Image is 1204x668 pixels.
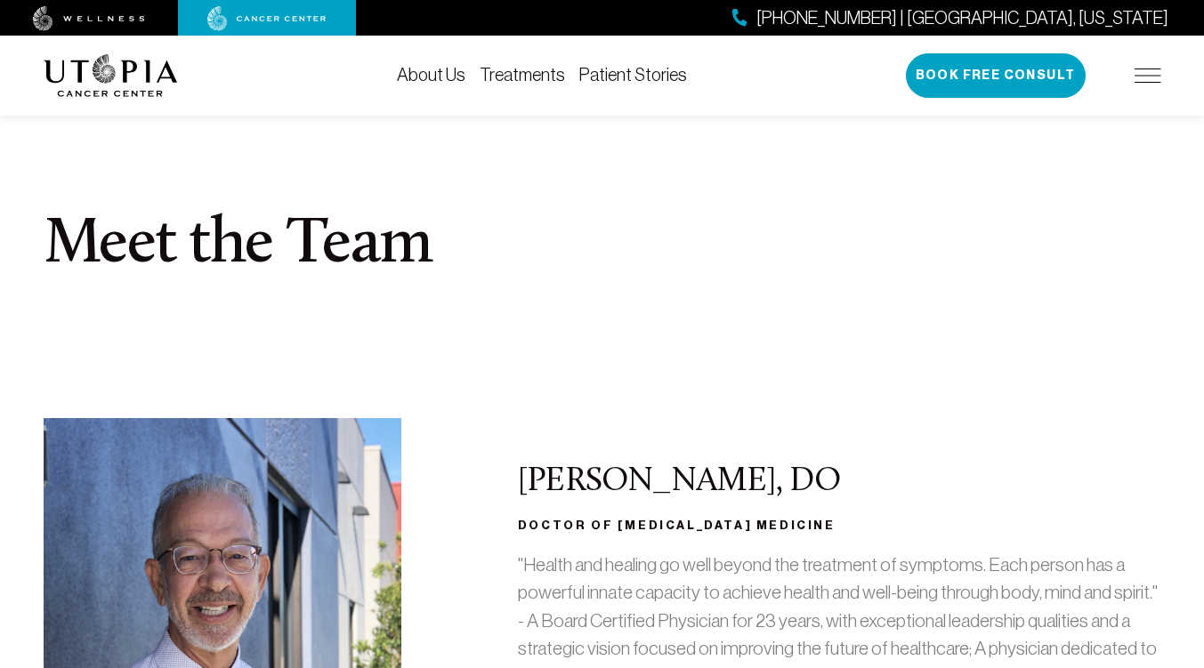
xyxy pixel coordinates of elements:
span: [PHONE_NUMBER] | [GEOGRAPHIC_DATA], [US_STATE] [756,5,1168,31]
button: Book Free Consult [906,53,1086,98]
a: About Us [397,65,465,85]
img: logo [44,54,178,97]
h1: Meet the Team [44,213,1161,278]
h3: Doctor of [MEDICAL_DATA] Medicine [518,515,1161,536]
a: [PHONE_NUMBER] | [GEOGRAPHIC_DATA], [US_STATE] [732,5,1168,31]
img: cancer center [207,6,327,31]
img: wellness [33,6,145,31]
a: Treatments [480,65,565,85]
a: Patient Stories [579,65,687,85]
img: icon-hamburger [1135,68,1161,83]
h2: [PERSON_NAME], DO [518,463,1161,501]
